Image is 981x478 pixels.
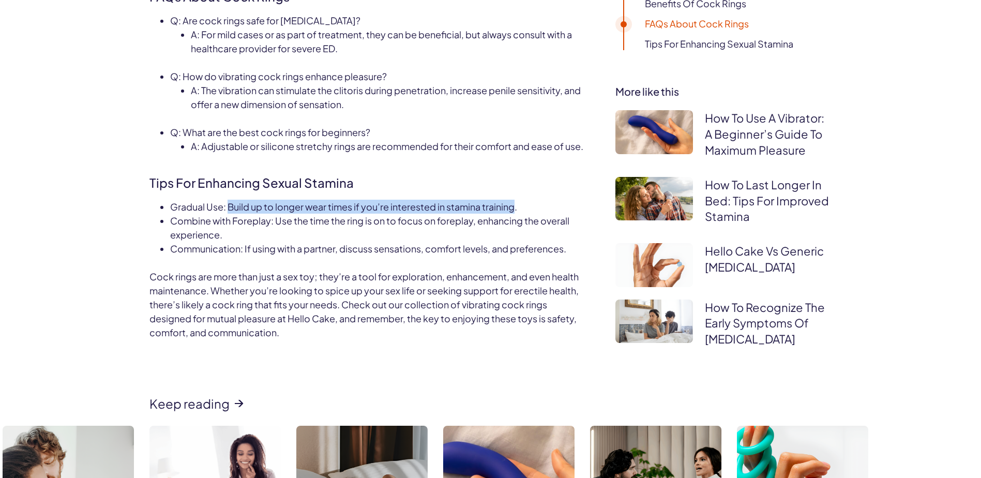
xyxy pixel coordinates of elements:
span: Combine with Foreplay [170,215,271,227]
span: A: The vibration can stimulate the clitoris during penetration, increase penile sensitivity, and ... [191,84,581,110]
span: Gradual Use [170,201,223,213]
span: Communication [170,243,240,255]
a: How To Last Longer In Bed: Tips For Improved Stamina [705,177,829,224]
img: Generic Viagra [615,243,693,287]
a: How To Recognize The Early Symptoms Of [MEDICAL_DATA] [705,300,825,347]
span: A: For mild cases or as part of treatment, they can be beneficial, but always consult with a heal... [191,28,572,54]
span: Q: Are cock rings safe for [MEDICAL_DATA]? [170,14,360,26]
span: Q: How do vibrating cock rings enhance pleasure? [170,70,387,82]
p: Cock rings are more than just a sex toy; they’re a tool for exploration, enhancement, and even he... [149,270,584,339]
img: How Do I Know If I Have ED? [615,300,693,343]
a: How To Use A Vibrator: A Beginner’s Guide To Maximum Pleasure [705,111,824,157]
img: How To Last Longer In Bed [615,177,693,220]
a: Hello Cake vs Generic [MEDICAL_DATA] [705,244,824,274]
h3: More like this [615,84,832,99]
span: Q: What are the best cock rings for beginners? [170,126,370,138]
a: Tips for Enhancing Sexual Stamina [645,38,793,50]
h2: Tips for Enhancing Sexual Stamina [149,167,584,192]
a: FAQs About Cock Rings [645,18,749,29]
span: : Use the time the ring is on to focus on foreplay, enhancing the overall experience. [170,215,569,241]
span: A: Adjustable or silicone stretchy rings are recommended for their comfort and ease of use. [191,140,583,152]
span: : Build up to longer wear times if you’re interested in stamina training. [223,201,517,213]
img: How To Use A Vibrator [615,110,693,154]
span: : If using with a partner, discuss sensations, comfort levels, and preferences. [240,243,566,255]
